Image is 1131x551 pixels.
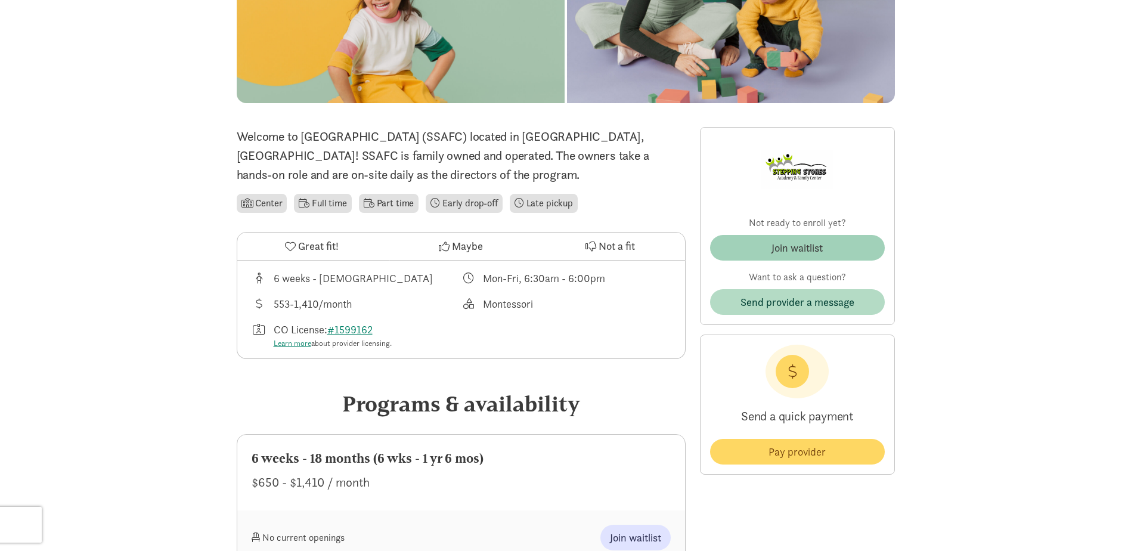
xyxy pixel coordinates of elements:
[483,296,533,312] div: Montessori
[298,238,339,254] span: Great fit!
[274,296,352,312] div: 553-1,410/month
[252,270,461,286] div: Age range for children that this provider cares for
[610,530,661,546] span: Join waitlist
[237,233,386,260] button: Great fit!
[237,194,287,213] li: Center
[771,240,823,256] div: Join waitlist
[252,296,461,312] div: Average tuition for this program
[710,235,885,261] button: Join waitlist
[600,525,671,550] button: Join waitlist
[252,525,461,550] div: No current openings
[461,270,671,286] div: Class schedule
[710,270,885,284] p: Want to ask a question?
[252,449,671,468] div: 6 weeks - 18 months (6 wks - 1 yr 6 mos)
[510,194,578,213] li: Late pickup
[274,338,392,349] div: about provider licensing.
[359,194,419,213] li: Part time
[710,398,885,434] p: Send a quick payment
[252,473,671,492] div: $650 - $1,410 / month
[274,338,311,348] a: Learn more
[769,444,826,460] span: Pay provider
[461,296,671,312] div: This provider's education philosophy
[237,388,686,420] div: Programs & availability
[426,194,503,213] li: Early drop-off
[274,270,433,286] div: 6 weeks - [DEMOGRAPHIC_DATA]
[327,323,373,336] a: #1599162
[599,238,635,254] span: Not a fit
[535,233,684,260] button: Not a fit
[386,233,535,260] button: Maybe
[710,216,885,230] p: Not ready to enroll yet?
[237,127,686,184] p: Welcome to [GEOGRAPHIC_DATA] (SSAFC) located in [GEOGRAPHIC_DATA], [GEOGRAPHIC_DATA]! SSAFC is fa...
[274,321,392,349] div: CO License:
[483,270,605,286] div: Mon-Fri, 6:30am - 6:00pm
[252,321,461,349] div: License number
[740,294,854,310] span: Send provider a message
[761,137,833,202] img: Provider logo
[710,289,885,315] button: Send provider a message
[452,238,483,254] span: Maybe
[294,194,351,213] li: Full time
